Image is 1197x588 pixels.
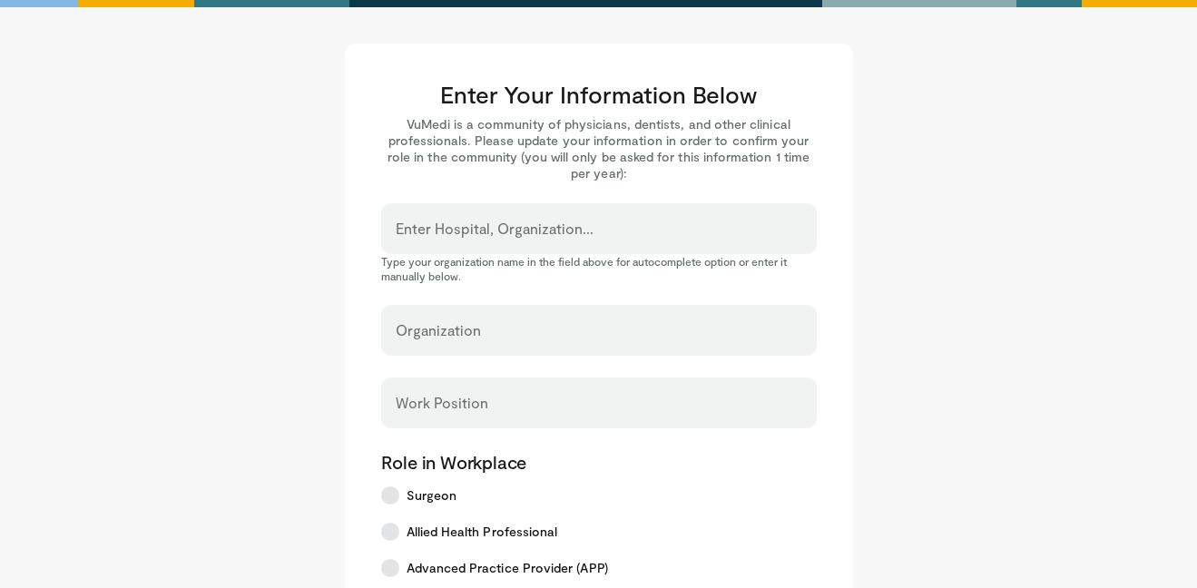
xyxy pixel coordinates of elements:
[396,385,488,421] label: Work Position
[381,450,817,474] p: Role in Workplace
[396,312,481,348] label: Organization
[381,116,817,181] p: VuMedi is a community of physicians, dentists, and other clinical professionals. Please update yo...
[407,523,558,541] span: Allied Health Professional
[407,486,457,505] span: Surgeon
[381,254,817,283] p: Type your organization name in the field above for autocomplete option or enter it manually below.
[407,559,608,577] span: Advanced Practice Provider (APP)
[381,80,817,109] h3: Enter Your Information Below
[396,211,594,247] label: Enter Hospital, Organization...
